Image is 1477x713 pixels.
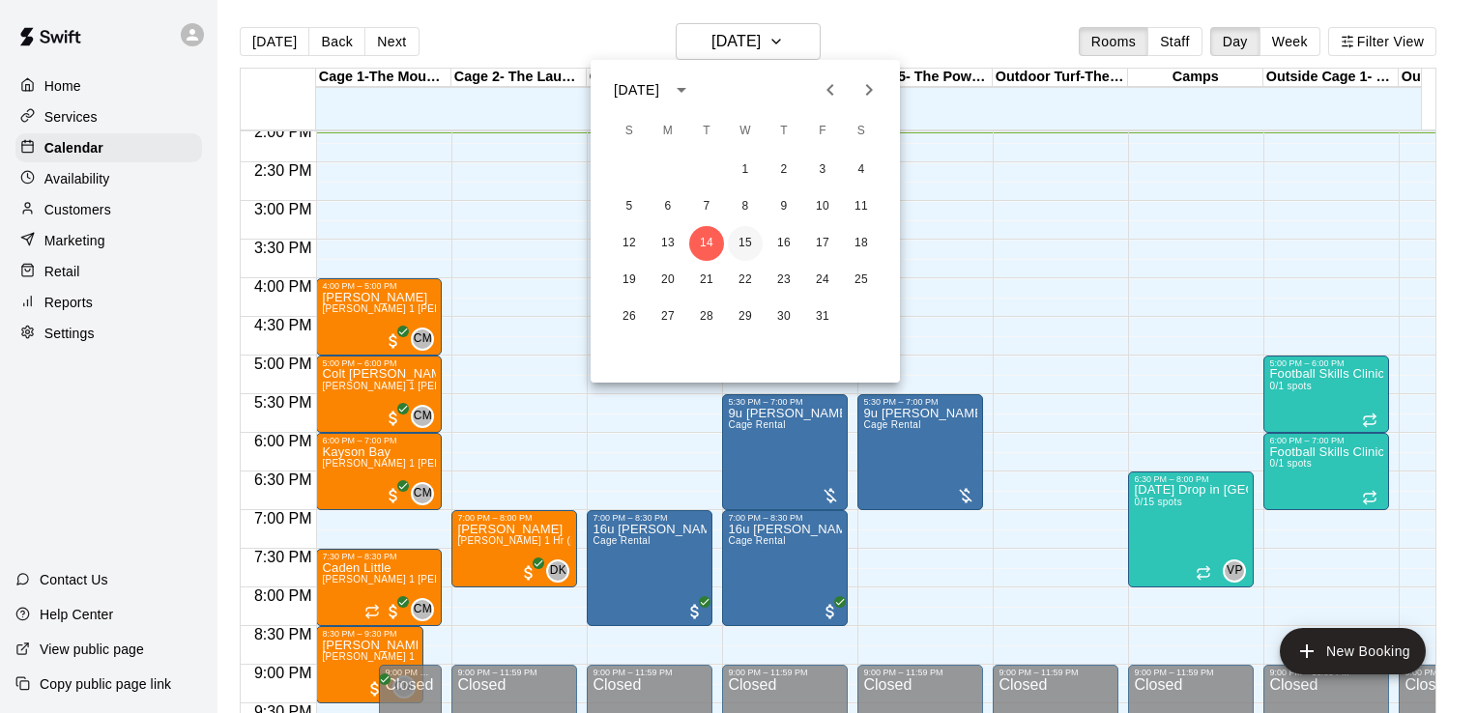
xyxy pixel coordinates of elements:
button: calendar view is open, switch to year view [665,73,698,106]
button: 4 [844,153,879,187]
button: 23 [767,263,801,298]
span: Thursday [767,112,801,151]
button: 25 [844,263,879,298]
span: Wednesday [728,112,763,151]
button: 2 [767,153,801,187]
button: 19 [612,263,647,298]
span: Saturday [844,112,879,151]
button: 3 [805,153,840,187]
button: 30 [767,299,801,334]
span: Sunday [612,112,647,151]
button: 1 [728,153,763,187]
button: 17 [805,226,840,261]
span: Friday [805,112,840,151]
button: 8 [728,189,763,224]
button: 21 [689,263,724,298]
button: 13 [651,226,685,261]
button: 16 [767,226,801,261]
button: 14 [689,226,724,261]
button: 29 [728,299,763,334]
button: 18 [844,226,879,261]
button: 6 [651,189,685,224]
button: 28 [689,299,724,334]
button: 10 [805,189,840,224]
span: Tuesday [689,112,724,151]
button: 31 [805,299,840,334]
button: Next month [850,71,888,109]
button: 20 [651,263,685,298]
button: 24 [805,263,840,298]
button: 12 [612,226,647,261]
button: 22 [728,263,763,298]
button: 26 [612,299,647,334]
button: Previous month [811,71,850,109]
button: 15 [728,226,763,261]
div: [DATE] [614,80,659,100]
span: Monday [651,112,685,151]
button: 7 [689,189,724,224]
button: 9 [767,189,801,224]
button: 11 [844,189,879,224]
button: 27 [651,299,685,334]
button: 5 [612,189,647,224]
